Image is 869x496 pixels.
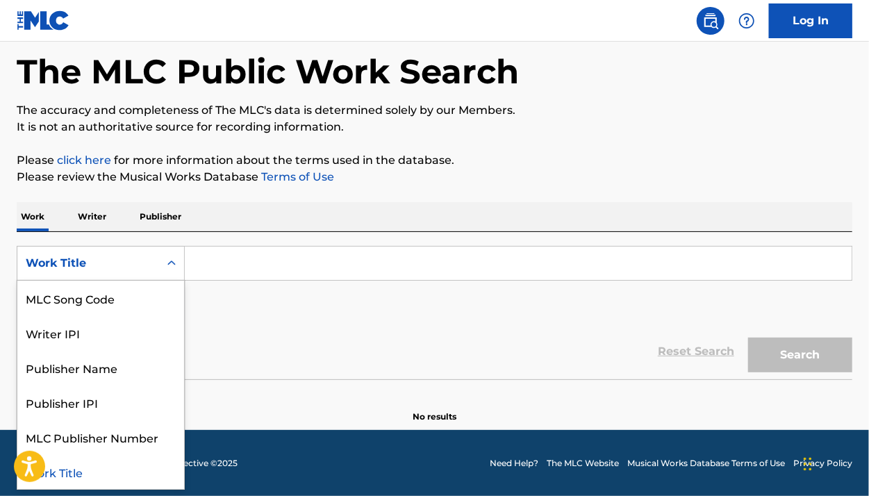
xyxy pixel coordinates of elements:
form: Search Form [17,246,852,379]
p: No results [413,394,456,423]
p: Writer [74,202,110,231]
div: Publisher Name [17,350,184,385]
a: Public Search [697,7,725,35]
p: The accuracy and completeness of The MLC's data is determined solely by our Members. [17,102,852,119]
p: Publisher [135,202,185,231]
a: Privacy Policy [793,457,852,470]
p: Please for more information about the terms used in the database. [17,152,852,169]
a: Musical Works Database Terms of Use [627,457,785,470]
a: The MLC Website [547,457,619,470]
img: help [738,13,755,29]
img: search [702,13,719,29]
h1: The MLC Public Work Search [17,51,519,92]
div: Writer IPI [17,315,184,350]
a: Log In [769,3,852,38]
div: Help [733,7,761,35]
img: MLC Logo [17,10,70,31]
div: Work Title [26,255,151,272]
div: Drag [804,443,812,485]
p: Please review the Musical Works Database [17,169,852,185]
p: It is not an authoritative source for recording information. [17,119,852,135]
div: MLC Song Code [17,281,184,315]
div: Publisher IPI [17,385,184,420]
a: click here [57,154,111,167]
a: Need Help? [490,457,538,470]
div: Work Title [17,454,184,489]
p: Work [17,202,49,231]
a: Terms of Use [258,170,334,183]
iframe: Chat Widget [800,429,869,496]
div: MLC Publisher Number [17,420,184,454]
